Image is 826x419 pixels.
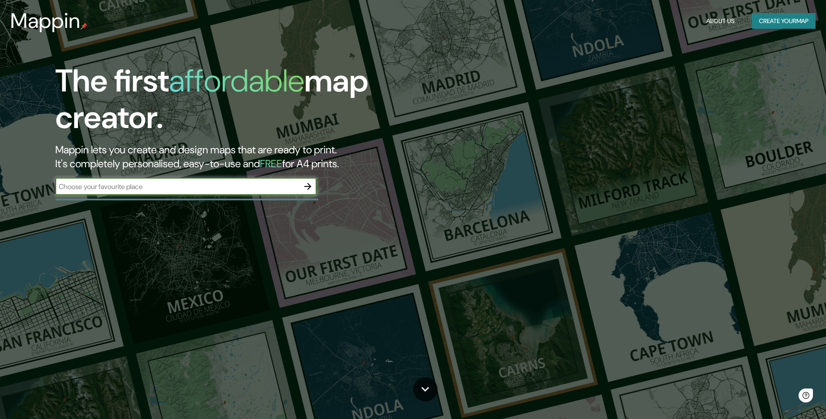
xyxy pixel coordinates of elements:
[748,385,816,409] iframe: Help widget launcher
[55,63,469,143] h1: The first map creator.
[55,143,469,171] h2: Mappin lets you create and design maps that are ready to print. It's completely personalised, eas...
[10,9,81,33] h3: Mappin
[703,13,738,29] button: About Us
[260,157,282,170] h5: FREE
[55,182,299,192] input: Choose your favourite place
[169,61,304,101] h1: affordable
[752,13,816,29] button: Create yourmap
[81,23,88,30] img: mappin-pin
